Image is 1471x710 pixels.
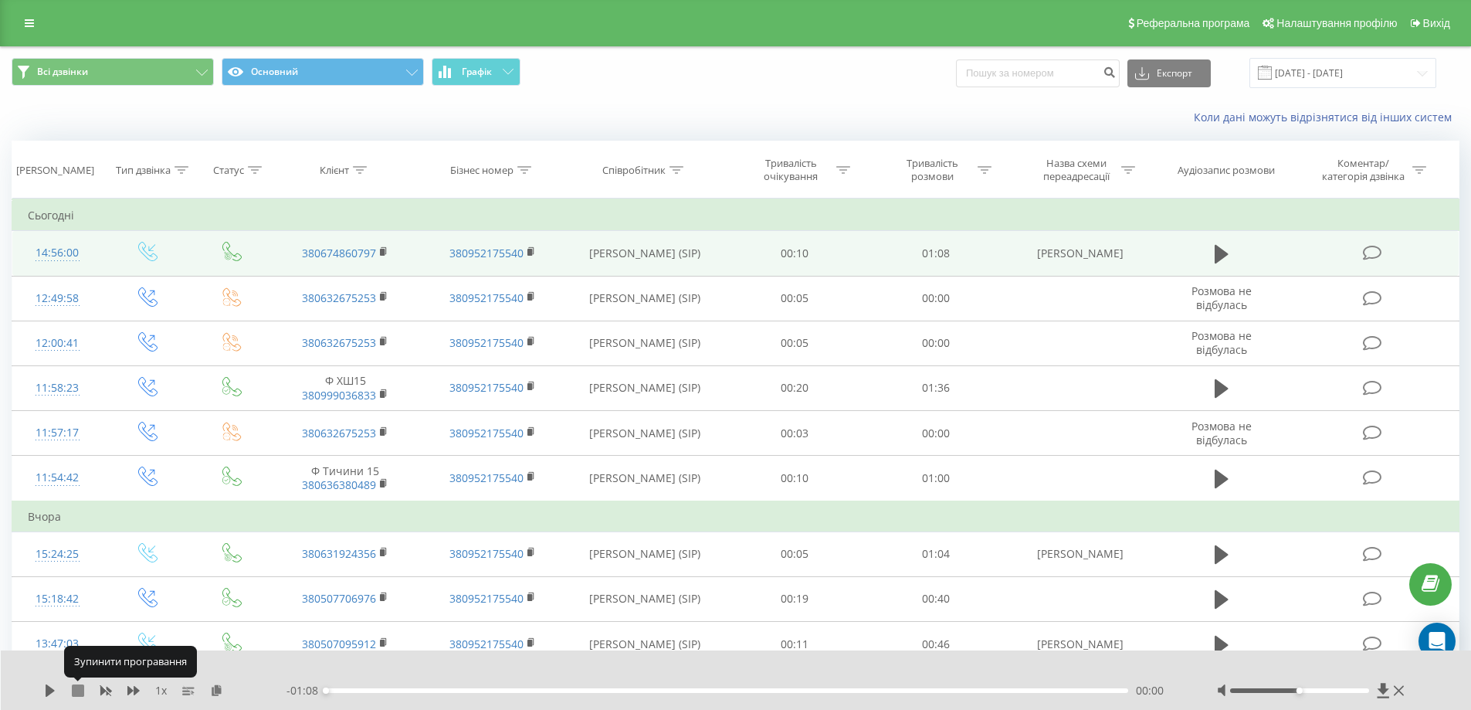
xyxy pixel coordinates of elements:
a: 380632675253 [302,335,376,350]
td: 00:00 [866,411,1007,456]
span: Налаштування профілю [1276,17,1397,29]
td: 01:04 [866,532,1007,576]
a: 380952175540 [449,591,524,606]
div: 12:00:41 [28,328,87,358]
td: Ф ХШ15 [272,365,419,410]
span: - 01:08 [286,683,326,698]
div: 11:57:17 [28,418,87,448]
a: 380674860797 [302,246,376,260]
a: 380999036833 [302,388,376,403]
div: Коментар/категорія дзвінка [1318,157,1408,183]
span: 1 x [155,683,167,698]
td: 00:00 [866,276,1007,321]
a: 380632675253 [302,426,376,440]
td: [PERSON_NAME] (SIP) [566,532,724,576]
a: 380952175540 [449,471,524,485]
td: 00:05 [724,532,866,576]
a: 380952175540 [449,335,524,350]
div: Клієнт [320,164,349,177]
td: Ф Тичини 15 [272,456,419,501]
div: 15:24:25 [28,539,87,569]
a: 380952175540 [449,637,524,651]
a: 380507095912 [302,637,376,651]
td: 00:11 [724,622,866,667]
td: [PERSON_NAME] (SIP) [566,276,724,321]
td: 00:10 [724,456,866,501]
td: [PERSON_NAME] (SIP) [566,622,724,667]
div: Open Intercom Messenger [1418,623,1456,660]
div: 13:47:03 [28,629,87,659]
td: [PERSON_NAME] (SIP) [566,321,724,365]
td: 01:00 [866,456,1007,501]
div: Співробітник [602,164,666,177]
td: [PERSON_NAME] (SIP) [566,231,724,276]
a: 380632675253 [302,290,376,305]
div: 12:49:58 [28,284,87,314]
td: [PERSON_NAME] [1006,532,1153,576]
button: Всі дзвінки [12,58,214,86]
span: 00:00 [1136,683,1164,698]
div: Аудіозапис розмови [1178,164,1275,177]
span: Реферальна програма [1137,17,1250,29]
button: Основний [222,58,424,86]
div: Тривалість очікування [750,157,832,183]
td: 01:08 [866,231,1007,276]
td: [PERSON_NAME] (SIP) [566,576,724,621]
span: Розмова не відбулась [1191,328,1252,357]
td: [PERSON_NAME] (SIP) [566,411,724,456]
a: 380631924356 [302,546,376,561]
td: [PERSON_NAME] [1006,231,1153,276]
div: 11:54:42 [28,463,87,493]
div: Бізнес номер [450,164,513,177]
input: Пошук за номером [956,59,1120,87]
td: 00:40 [866,576,1007,621]
a: 380507706976 [302,591,376,606]
td: [PERSON_NAME] (SIP) [566,456,724,501]
div: 15:18:42 [28,584,87,614]
a: 380952175540 [449,426,524,440]
a: 380952175540 [449,246,524,260]
td: 00:20 [724,365,866,410]
span: Вихід [1423,17,1450,29]
div: 14:56:00 [28,238,87,268]
div: Зупинити програвання [64,646,197,677]
td: 00:03 [724,411,866,456]
td: Вчора [12,501,1459,532]
button: Графік [432,58,520,86]
div: Accessibility label [323,688,329,694]
a: 380952175540 [449,546,524,561]
td: 00:19 [724,576,866,621]
button: Експорт [1127,59,1211,87]
span: Всі дзвінки [37,66,88,78]
a: 380636380489 [302,477,376,492]
a: Коли дані можуть відрізнятися вiд інших систем [1194,110,1459,124]
td: 00:05 [724,276,866,321]
div: 11:58:23 [28,373,87,403]
a: 380952175540 [449,290,524,305]
td: 01:36 [866,365,1007,410]
div: Статус [213,164,244,177]
td: [PERSON_NAME] [1006,622,1153,667]
a: 380952175540 [449,380,524,395]
td: 00:10 [724,231,866,276]
span: Розмова не відбулась [1191,419,1252,447]
td: 00:46 [866,622,1007,667]
div: Accessibility label [1296,688,1303,694]
div: Назва схеми переадресації [1035,157,1117,183]
span: Графік [462,66,492,77]
div: [PERSON_NAME] [16,164,94,177]
span: Розмова не відбулась [1191,284,1252,312]
td: [PERSON_NAME] (SIP) [566,365,724,410]
div: Тривалість розмови [891,157,974,183]
td: 00:00 [866,321,1007,365]
td: 00:05 [724,321,866,365]
div: Тип дзвінка [116,164,171,177]
td: Сьогодні [12,200,1459,231]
